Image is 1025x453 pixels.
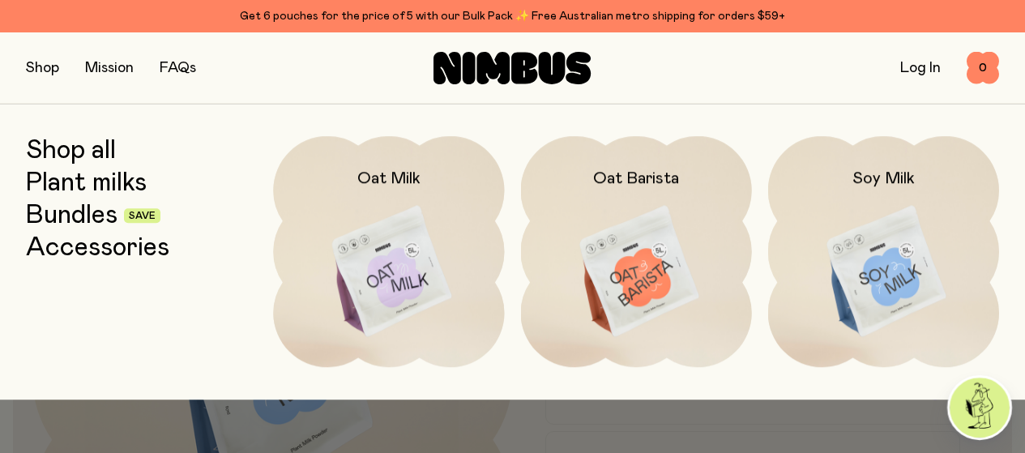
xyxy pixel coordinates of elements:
a: Oat Milk [273,136,504,367]
img: agent [950,378,1010,438]
a: Bundles [26,201,117,230]
h2: Oat Barista [593,169,679,188]
a: Soy Milk [768,136,999,367]
span: Save [129,212,156,221]
button: 0 [967,52,999,84]
a: Plant milks [26,169,147,198]
a: FAQs [160,61,196,75]
a: Mission [85,61,134,75]
h2: Soy Milk [852,169,915,188]
a: Shop all [26,136,116,165]
div: Get 6 pouches for the price of 5 with our Bulk Pack ✨ Free Australian metro shipping for orders $59+ [26,6,999,26]
a: Accessories [26,233,169,263]
h2: Oat Milk [357,169,421,188]
a: Log In [900,61,941,75]
a: Oat Barista [521,136,752,367]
